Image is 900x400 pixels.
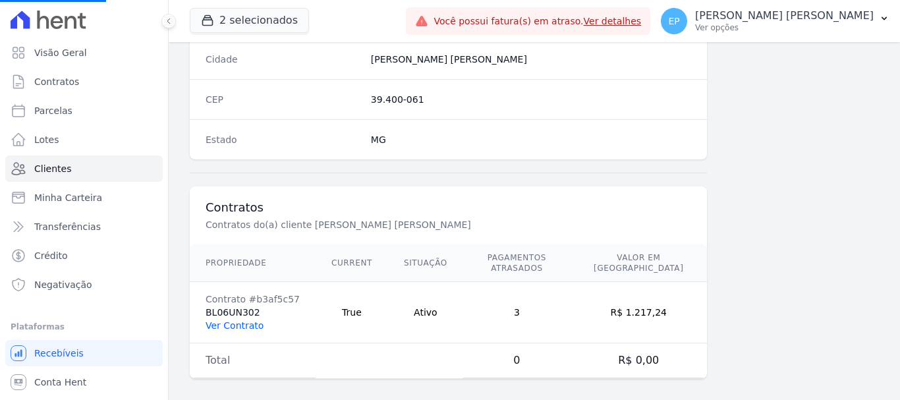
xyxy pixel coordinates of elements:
[5,243,163,269] a: Crédito
[5,214,163,240] a: Transferências
[34,104,72,117] span: Parcelas
[206,293,300,306] div: Contrato #b3af5c57
[5,156,163,182] a: Clientes
[34,162,71,175] span: Clientes
[571,343,706,378] td: R$ 0,00
[5,69,163,95] a: Contratos
[34,376,86,389] span: Conta Hent
[463,244,571,282] th: Pagamentos Atrasados
[34,191,102,204] span: Minha Carteira
[5,340,163,366] a: Recebíveis
[668,16,679,26] span: EP
[34,133,59,146] span: Lotes
[11,319,157,335] div: Plataformas
[34,75,79,88] span: Contratos
[584,16,642,26] a: Ver detalhes
[5,185,163,211] a: Minha Carteira
[206,218,648,231] p: Contratos do(a) cliente [PERSON_NAME] [PERSON_NAME]
[463,343,571,378] td: 0
[190,343,316,378] td: Total
[34,220,101,233] span: Transferências
[34,46,87,59] span: Visão Geral
[371,133,691,146] dd: MG
[695,9,874,22] p: [PERSON_NAME] [PERSON_NAME]
[371,53,691,66] dd: [PERSON_NAME] [PERSON_NAME]
[695,22,874,33] p: Ver opções
[463,282,571,343] td: 3
[206,200,691,215] h3: Contratos
[190,282,316,343] td: BL06UN302
[206,133,360,146] dt: Estado
[206,320,264,331] a: Ver Contrato
[650,3,900,40] button: EP [PERSON_NAME] [PERSON_NAME] Ver opções
[206,53,360,66] dt: Cidade
[5,127,163,153] a: Lotes
[316,282,388,343] td: True
[571,282,706,343] td: R$ 1.217,24
[371,93,691,106] dd: 39.400-061
[5,369,163,395] a: Conta Hent
[34,347,84,360] span: Recebíveis
[571,244,706,282] th: Valor em [GEOGRAPHIC_DATA]
[434,14,641,28] span: Você possui fatura(s) em atraso.
[5,40,163,66] a: Visão Geral
[5,98,163,124] a: Parcelas
[388,282,463,343] td: Ativo
[388,244,463,282] th: Situação
[34,278,92,291] span: Negativação
[34,249,68,262] span: Crédito
[206,93,360,106] dt: CEP
[5,271,163,298] a: Negativação
[190,244,316,282] th: Propriedade
[190,8,309,33] button: 2 selecionados
[316,244,388,282] th: Current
